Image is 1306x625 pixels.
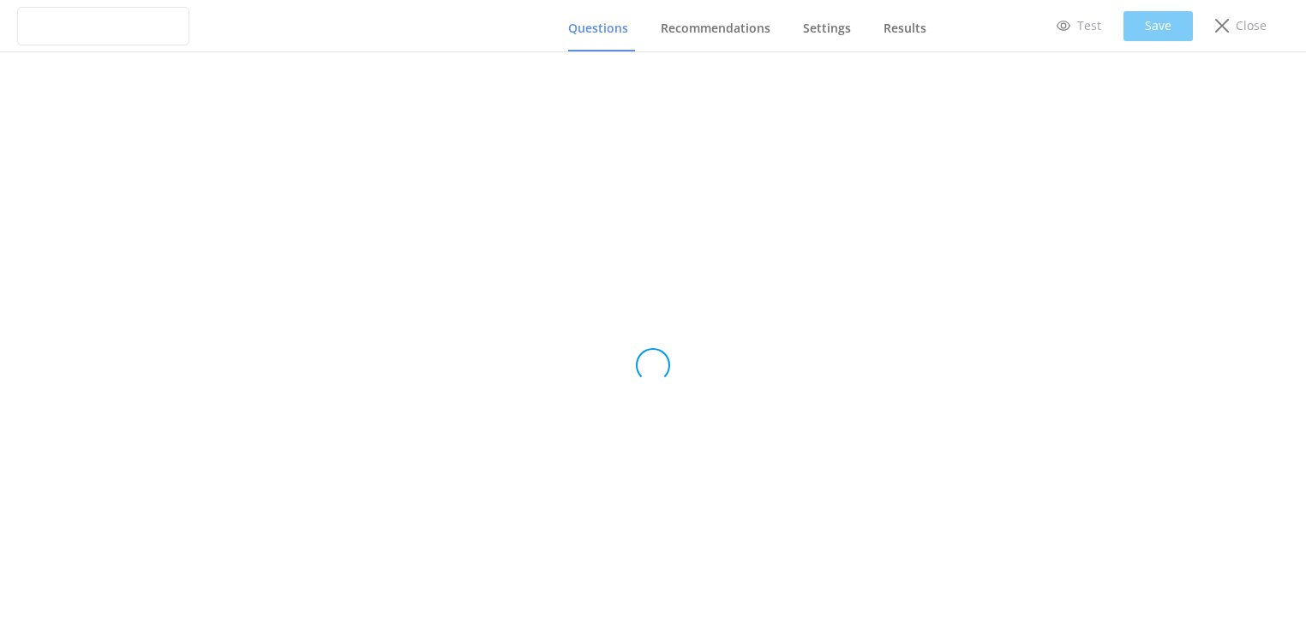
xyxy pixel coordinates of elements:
span: Recommendations [661,20,770,37]
span: Results [884,20,926,37]
a: Test [1045,11,1113,40]
span: Settings [803,20,851,37]
p: Close [1236,16,1267,35]
span: Questions [568,20,628,37]
p: Test [1077,16,1101,35]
